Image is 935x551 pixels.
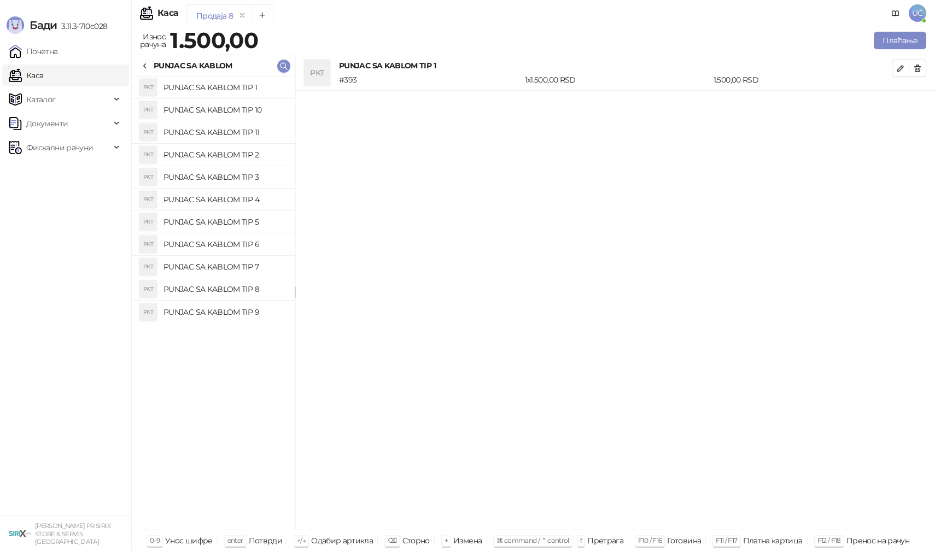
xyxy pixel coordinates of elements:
div: Претрага [587,534,623,548]
h4: PUNJAC SA KABLOM TIP 6 [163,236,286,253]
span: Бади [30,19,57,32]
small: [PERSON_NAME] PR SIRIX STORE & SERVIS [GEOGRAPHIC_DATA] [35,522,111,546]
a: Документација [887,4,904,22]
button: Add tab [252,4,273,26]
div: PKT [139,79,157,96]
div: Продаја 8 [196,10,233,22]
a: Каса [9,65,43,86]
h4: PUNJAC SA KABLOM TIP 2 [163,146,286,163]
div: grid [132,77,295,530]
div: Износ рачуна [138,30,168,51]
span: + [445,536,448,544]
div: PKT [139,303,157,321]
div: PKT [139,280,157,298]
a: Почетна [9,40,58,62]
div: PKT [139,168,157,186]
h4: PUNJAC SA KABLOM TIP 8 [163,280,286,298]
img: 64x64-companyLogo-cb9a1907-c9b0-4601-bb5e-5084e694c383.png [9,523,31,544]
span: Каталог [26,89,56,110]
div: Измена [453,534,482,548]
h4: PUNJAC SA KABLOM TIP 9 [163,303,286,321]
h4: PUNJAC SA KABLOM TIP 1 [163,79,286,96]
div: PKT [139,146,157,163]
div: Потврди [249,534,283,548]
div: PKT [139,258,157,275]
div: Одабир артикла [311,534,373,548]
button: Плаћање [874,32,926,49]
h4: PUNJAC SA KABLOM TIP 3 [163,168,286,186]
span: F12 / F18 [817,536,841,544]
h4: PUNJAC SA KABLOM TIP 1 [339,60,892,72]
h4: PUNJAC SA KABLOM TIP 10 [163,101,286,119]
div: 1.500,00 RSD [711,74,894,86]
h4: PUNJAC SA KABLOM TIP 11 [163,124,286,141]
h4: PUNJAC SA KABLOM TIP 5 [163,213,286,231]
span: 3.11.3-710c028 [57,21,107,31]
span: enter [227,536,243,544]
div: # 393 [337,74,523,86]
div: 1 x 1.500,00 RSD [523,74,711,86]
div: PKT [139,236,157,253]
button: remove [235,11,249,20]
div: PKT [304,60,330,86]
div: PKT [139,101,157,119]
span: f [580,536,582,544]
strong: 1.500,00 [170,27,258,54]
div: Пренос на рачун [846,534,909,548]
span: Фискални рачуни [26,137,93,159]
div: Каса [157,9,178,17]
div: PKT [139,124,157,141]
div: PKT [139,191,157,208]
span: ↑/↓ [297,536,306,544]
span: ⌫ [388,536,396,544]
h4: PUNJAC SA KABLOM TIP 7 [163,258,286,275]
img: Logo [7,16,24,34]
span: UĆ [909,4,926,22]
span: F11 / F17 [716,536,737,544]
span: 0-9 [150,536,160,544]
div: Сторно [402,534,430,548]
div: Унос шифре [165,534,213,548]
div: Платна картица [743,534,803,548]
div: Готовина [667,534,701,548]
span: ⌘ command / ⌃ control [496,536,569,544]
h4: PUNJAC SA KABLOM TIP 4 [163,191,286,208]
span: F10 / F16 [638,536,662,544]
span: Документи [26,113,68,134]
div: PUNJAC SA KABLOM [154,60,232,72]
div: PKT [139,213,157,231]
